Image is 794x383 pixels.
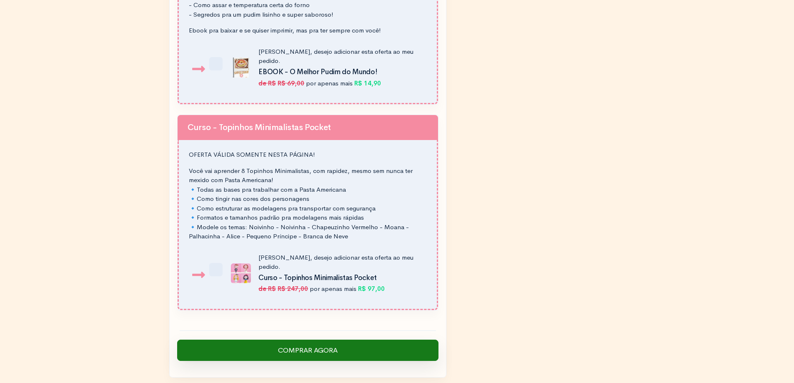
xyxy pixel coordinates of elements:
[278,285,308,293] strong: R$ 247,00
[278,79,304,87] strong: R$ 69,00
[258,253,413,271] span: [PERSON_NAME], desejo adicionar esta oferta ao meu pedido.
[258,48,413,65] span: [PERSON_NAME], desejo adicionar esta oferta ao meu pedido.
[189,166,427,241] p: Você vai aprender 8 Topinhos Minimalistas, com rapidez, mesmo sem nunca ter mexido com Pasta Amer...
[258,79,276,87] strong: de R$
[189,150,427,160] p: OFERTA VÁLIDA SOMENTE NESTA PÁGINA!
[354,79,381,87] strong: R$ 14,90
[231,58,251,78] img: E-Book o Melhor Pudim do Mundo
[189,26,427,35] p: Ebook pra baixar e se quiser imprimir, mas pra ter sempre com você!
[258,68,422,76] h3: EBOOK - O Melhor Pudim do Mundo!
[258,285,276,293] strong: de R$
[310,285,356,293] span: por apenas mais
[188,123,428,132] h2: Curso - Topinhos Minimalistas Pocket
[258,274,422,282] h3: Curso - Topinhos Minimalistas Pocket
[177,340,438,361] input: Comprar Agora
[306,79,353,87] span: por apenas mais
[231,263,251,283] img: Topinhos Minimalistas Pocket
[358,285,385,293] strong: R$ 97,00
